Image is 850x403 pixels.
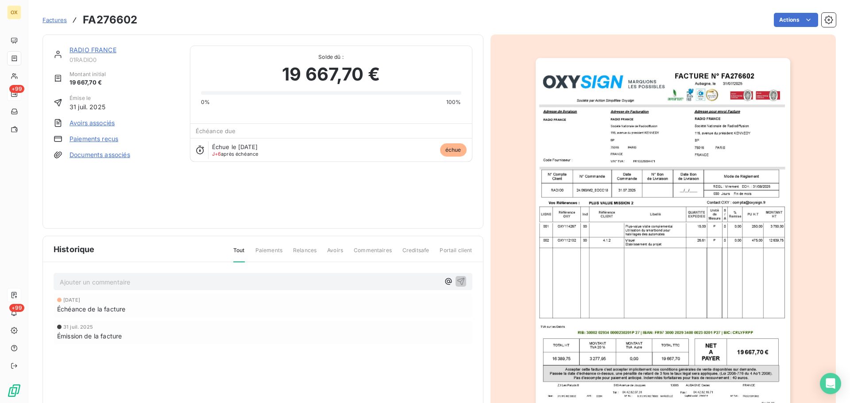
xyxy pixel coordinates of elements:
[7,5,21,19] div: OX
[70,46,116,54] a: RADIO FRANCE
[282,61,380,88] span: 19 667,70 €
[9,304,24,312] span: +99
[70,94,105,102] span: Émise le
[70,134,118,143] a: Paiements reçus
[354,246,392,261] span: Commentaires
[327,246,343,261] span: Avoirs
[70,56,179,63] span: 01RADIO0
[440,246,472,261] span: Portail client
[212,143,258,150] span: Échue le [DATE]
[233,246,245,262] span: Tout
[212,151,259,157] span: après échéance
[57,331,122,341] span: Émission de la facture
[70,150,130,159] a: Documents associés
[9,85,24,93] span: +99
[774,13,818,27] button: Actions
[201,53,461,61] span: Solde dû :
[446,98,461,106] span: 100%
[196,127,236,134] span: Échéance due
[440,143,467,157] span: échue
[820,373,841,394] div: Open Intercom Messenger
[42,15,67,24] a: Factures
[212,151,221,157] span: J+6
[70,102,105,111] span: 31 juil. 2025
[70,78,106,87] span: 19 667,70 €
[255,246,282,261] span: Paiements
[42,16,67,23] span: Factures
[7,384,21,398] img: Logo LeanPay
[83,12,137,28] h3: FA276602
[63,297,80,303] span: [DATE]
[70,119,115,127] a: Avoirs associés
[402,246,429,261] span: Creditsafe
[57,304,125,314] span: Échéance de la facture
[201,98,210,106] span: 0%
[293,246,317,261] span: Relances
[63,324,93,330] span: 31 juil. 2025
[70,70,106,78] span: Montant initial
[54,243,95,255] span: Historique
